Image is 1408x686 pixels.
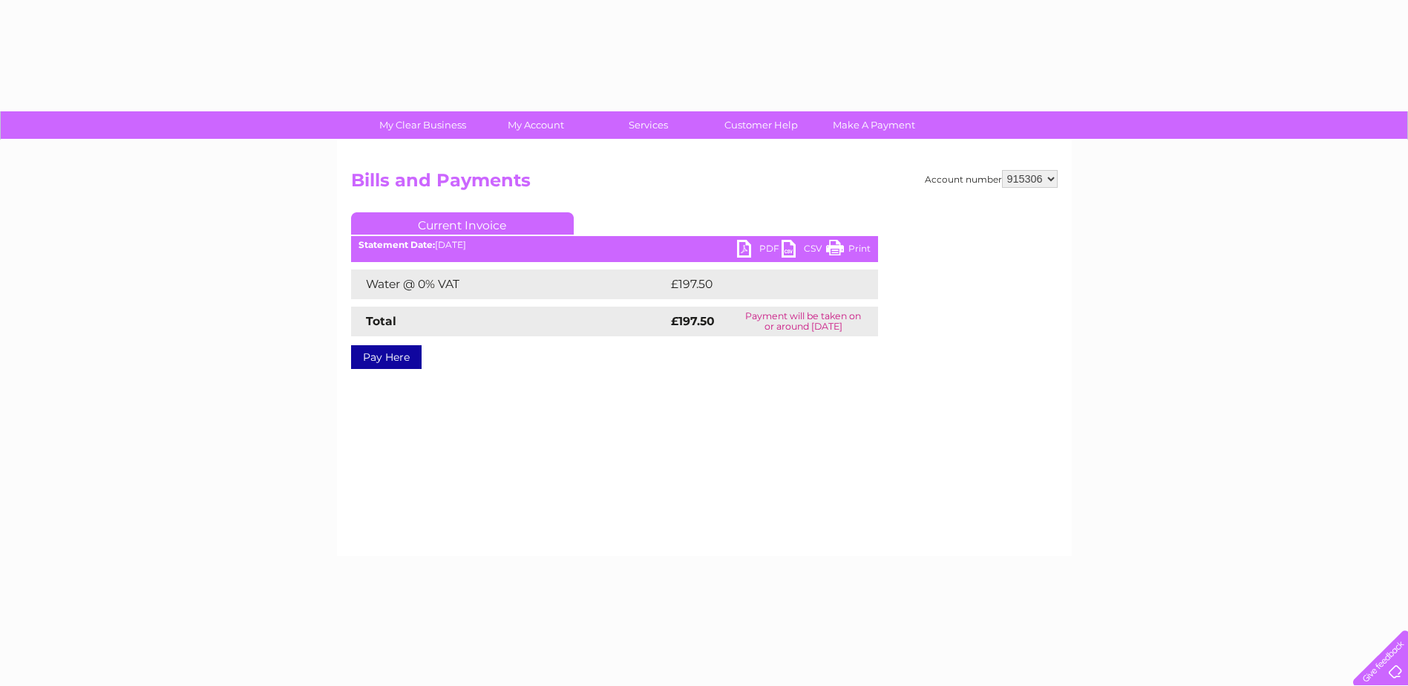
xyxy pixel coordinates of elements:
[351,240,878,250] div: [DATE]
[366,314,396,328] strong: Total
[813,111,935,139] a: Make A Payment
[925,170,1058,188] div: Account number
[826,240,871,261] a: Print
[351,170,1058,198] h2: Bills and Payments
[474,111,597,139] a: My Account
[729,307,878,336] td: Payment will be taken on or around [DATE]
[361,111,484,139] a: My Clear Business
[667,269,851,299] td: £197.50
[351,345,422,369] a: Pay Here
[782,240,826,261] a: CSV
[587,111,710,139] a: Services
[358,239,435,250] b: Statement Date:
[700,111,822,139] a: Customer Help
[351,269,667,299] td: Water @ 0% VAT
[737,240,782,261] a: PDF
[351,212,574,235] a: Current Invoice
[671,314,715,328] strong: £197.50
